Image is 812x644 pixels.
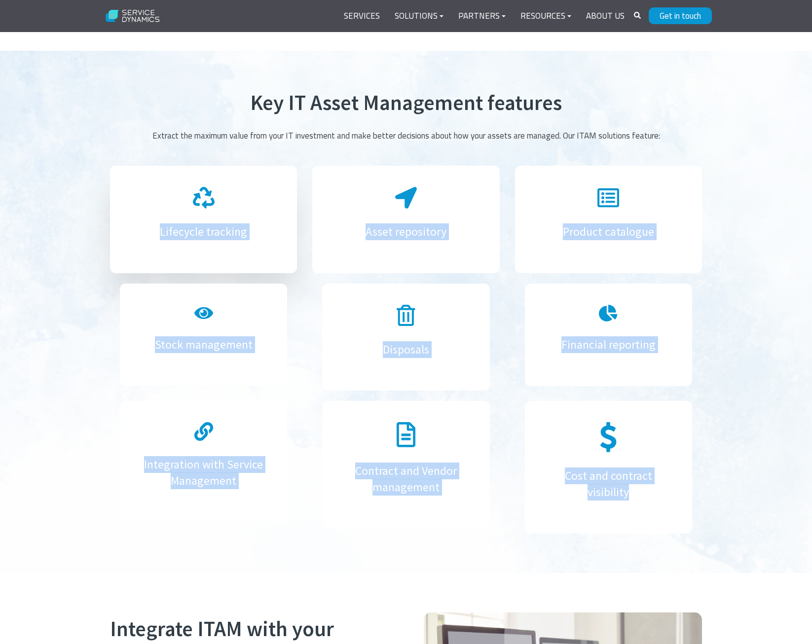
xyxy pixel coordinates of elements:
[333,223,478,240] h4: Asset repository
[546,336,671,353] h4: Financial reporting
[343,463,468,496] h4: Contract and Vendor management
[141,456,266,489] h4: Integration with Service Management
[336,4,387,28] a: Services
[110,90,702,116] h2: Key IT Asset Management features
[131,223,276,240] h4: Lifecycle tracking
[141,336,266,353] h4: Stock management
[649,7,712,24] a: Get in touch
[336,4,632,28] div: Navigation Menu
[387,4,451,28] a: Solutions
[110,128,702,143] p: Extract the maximum value from your IT investment and make better decisions about how your assets...
[451,4,513,28] a: Partners
[546,467,671,501] h4: Cost and contract visibility
[579,4,632,28] a: About Us
[536,223,681,240] h4: Product catalogue
[343,341,468,358] h4: Disposals
[513,4,579,28] a: Resources
[100,3,166,29] img: Service Dynamics Logo - White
